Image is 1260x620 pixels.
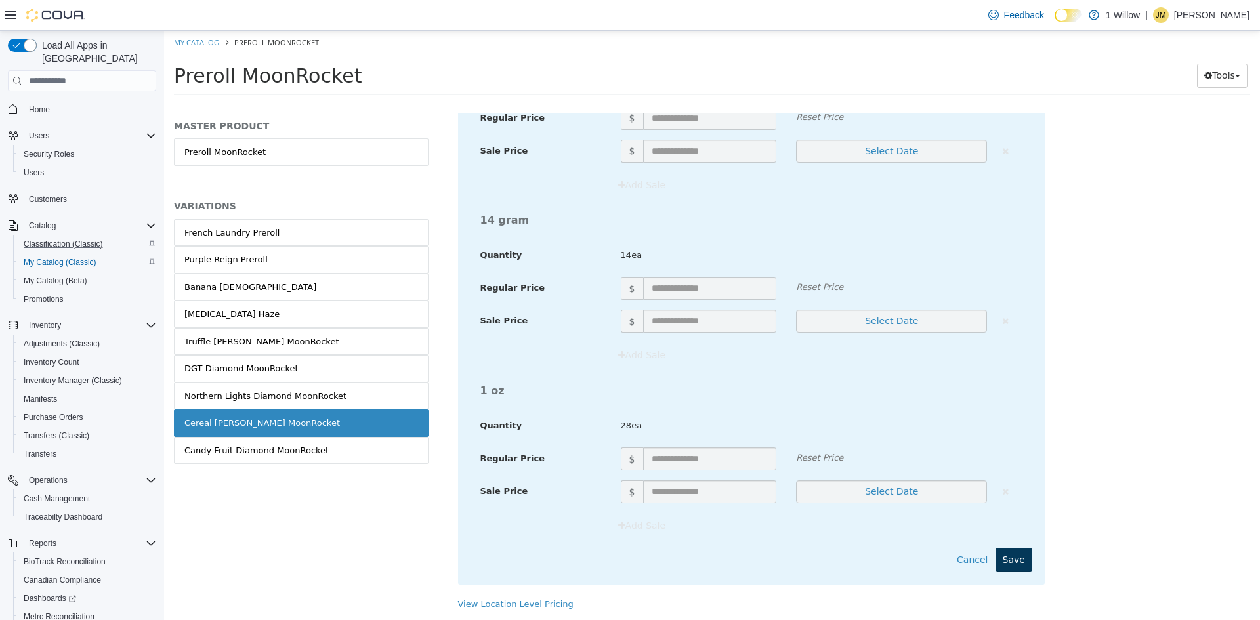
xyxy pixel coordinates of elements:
[10,169,264,181] h5: VARIATIONS
[13,371,161,390] button: Inventory Manager (Classic)
[18,446,156,462] span: Transfers
[983,2,1049,28] a: Feedback
[24,128,156,144] span: Users
[18,491,156,506] span: Cash Management
[18,291,69,307] a: Promotions
[18,255,102,270] a: My Catalog (Classic)
[13,589,161,608] a: Dashboards
[457,279,479,302] span: $
[26,9,85,22] img: Cova
[29,104,50,115] span: Home
[316,219,358,229] span: Quantity
[1106,7,1140,23] p: 1 Willow
[13,145,161,163] button: Security Roles
[13,163,161,182] button: Users
[70,7,155,16] span: Preroll MoonRocket
[13,235,161,253] button: Classification (Classic)
[13,408,161,426] button: Purchase Orders
[24,128,54,144] button: Users
[13,390,161,408] button: Manifests
[457,449,479,472] span: $
[13,335,161,353] button: Adjustments (Classic)
[24,493,90,504] span: Cash Management
[457,109,479,132] span: $
[20,359,182,372] div: Northern Lights Diamond MoonRocket
[13,508,161,526] button: Traceabilty Dashboard
[18,391,62,407] a: Manifests
[18,236,156,252] span: Classification (Classic)
[316,390,358,400] span: Quantity
[24,318,156,333] span: Inventory
[13,552,161,571] button: BioTrack Reconciliation
[29,538,56,548] span: Reports
[831,517,868,541] button: Save
[24,535,62,551] button: Reports
[20,196,115,209] div: French Laundry Preroll
[18,336,105,352] a: Adjustments (Classic)
[13,290,161,308] button: Promotions
[306,354,868,367] h4: 1 oz
[632,449,823,472] button: Select Date
[24,149,74,159] span: Security Roles
[316,252,381,262] span: Regular Price
[13,445,161,463] button: Transfers
[10,33,198,56] span: Preroll MoonRocket
[18,409,89,425] a: Purchase Orders
[13,253,161,272] button: My Catalog (Classic)
[447,312,509,337] button: Add Sale
[29,475,68,486] span: Operations
[3,471,161,489] button: Operations
[24,167,44,178] span: Users
[10,108,264,135] a: Preroll MoonRocket
[20,413,165,426] div: Candy Fruit Diamond MoonRocket
[29,220,56,231] span: Catalog
[24,449,56,459] span: Transfers
[24,357,79,367] span: Inventory Count
[24,535,156,551] span: Reports
[24,102,55,117] a: Home
[13,571,161,589] button: Canadian Compliance
[18,572,156,588] span: Canadian Compliance
[24,394,57,404] span: Manifests
[316,115,364,125] span: Sale Price
[447,388,658,402] span: 28ea
[18,165,49,180] a: Users
[13,489,161,508] button: Cash Management
[20,331,135,344] div: DGT Diamond MoonRocket
[18,428,156,444] span: Transfers (Classic)
[20,277,115,290] div: [MEDICAL_DATA] Haze
[632,279,823,302] button: Select Date
[13,426,161,445] button: Transfers (Classic)
[3,127,161,145] button: Users
[24,575,101,585] span: Canadian Compliance
[316,423,381,432] span: Regular Price
[306,183,868,197] h4: 14 gram
[447,483,509,507] button: Add Sale
[24,430,89,441] span: Transfers (Classic)
[1153,7,1169,23] div: Justin Mitchell
[18,428,94,444] a: Transfers (Classic)
[294,568,409,578] a: View Location Level Pricing
[18,354,85,370] a: Inventory Count
[18,354,156,370] span: Inventory Count
[447,218,658,231] span: 14ea
[18,509,108,525] a: Traceabilty Dashboard
[24,593,76,604] span: Dashboards
[24,412,83,423] span: Purchase Orders
[18,373,156,388] span: Inventory Manager (Classic)
[13,272,161,290] button: My Catalog (Beta)
[18,409,156,425] span: Purchase Orders
[29,320,61,331] span: Inventory
[24,257,96,268] span: My Catalog (Classic)
[24,218,61,234] button: Catalog
[632,109,823,132] button: Select Date
[24,375,122,386] span: Inventory Manager (Classic)
[24,556,106,567] span: BioTrack Reconciliation
[18,491,95,506] a: Cash Management
[3,534,161,552] button: Reports
[18,554,111,569] a: BioTrack Reconciliation
[18,165,156,180] span: Users
[24,239,103,249] span: Classification (Classic)
[24,339,100,349] span: Adjustments (Classic)
[24,318,66,333] button: Inventory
